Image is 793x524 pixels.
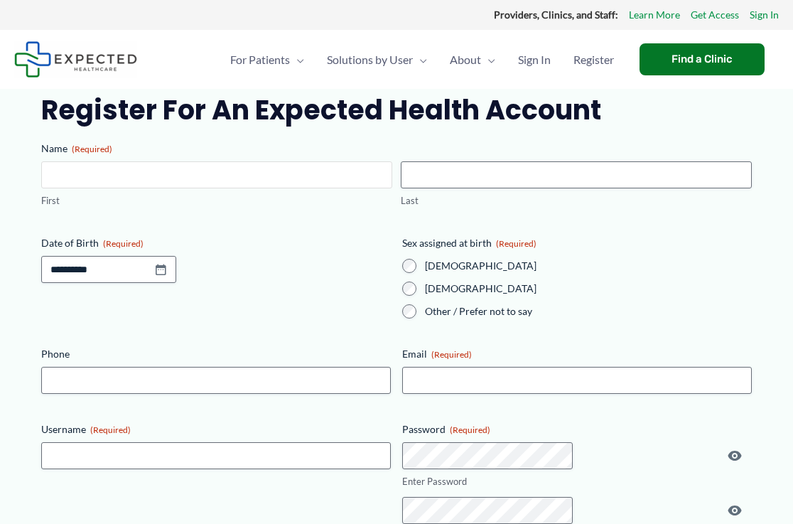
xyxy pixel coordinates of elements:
[481,35,495,85] span: Menu Toggle
[402,422,490,437] legend: Password
[41,236,391,250] label: Date of Birth
[450,35,481,85] span: About
[41,422,391,437] label: Username
[750,6,779,24] a: Sign In
[438,35,507,85] a: AboutMenu Toggle
[640,43,765,75] a: Find a Clinic
[496,238,536,249] span: (Required)
[425,259,752,273] label: [DEMOGRAPHIC_DATA]
[290,35,304,85] span: Menu Toggle
[413,35,427,85] span: Menu Toggle
[425,282,752,296] label: [DEMOGRAPHIC_DATA]
[41,347,391,361] label: Phone
[327,35,413,85] span: Solutions by User
[72,144,112,154] span: (Required)
[315,35,438,85] a: Solutions by UserMenu Toggle
[691,6,739,24] a: Get Access
[431,349,472,360] span: (Required)
[402,236,536,250] legend: Sex assigned at birth
[219,35,625,85] nav: Primary Site Navigation
[14,41,137,77] img: Expected Healthcare Logo - side, dark font, small
[507,35,562,85] a: Sign In
[90,424,131,435] span: (Required)
[726,447,743,464] button: Show Password
[726,502,743,519] button: Show Password
[41,92,751,127] h2: Register for an Expected Health Account
[629,6,680,24] a: Learn More
[494,9,618,21] strong: Providers, Clinics, and Staff:
[219,35,315,85] a: For PatientsMenu Toggle
[103,238,144,249] span: (Required)
[41,141,112,156] legend: Name
[41,194,392,208] label: First
[402,475,752,488] label: Enter Password
[401,194,752,208] label: Last
[425,304,752,319] label: Other / Prefer not to say
[450,424,490,435] span: (Required)
[402,347,752,361] label: Email
[230,35,290,85] span: For Patients
[562,35,625,85] a: Register
[518,35,551,85] span: Sign In
[573,35,614,85] span: Register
